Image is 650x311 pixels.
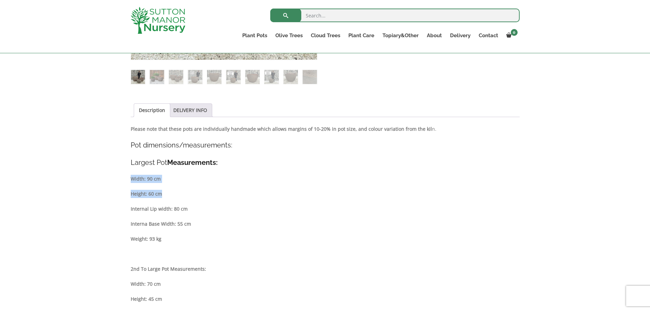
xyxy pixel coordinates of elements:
[475,31,502,40] a: Contact
[284,70,298,84] img: The Sa Dec Old Stone Plant Pots - Image 9
[150,70,164,84] img: The Sa Dec Old Stone Plant Pots - Image 2
[238,31,271,40] a: Plant Pots
[131,157,520,168] h4: Largest Pot
[131,125,520,133] p: n.
[131,236,161,242] strong: Weight: 93 kg
[378,31,423,40] a: Topiary&Other
[446,31,475,40] a: Delivery
[511,29,518,36] span: 0
[173,104,207,117] a: DELIVERY INFO
[131,281,161,287] strong: Width: 70 cm
[270,9,520,22] input: Search...
[131,140,520,151] h4: Pot dimensions/measurements:
[423,31,446,40] a: About
[264,70,278,84] img: The Sa Dec Old Stone Plant Pots - Image 8
[307,31,344,40] a: Cloud Trees
[207,70,221,84] img: The Sa Dec Old Stone Plant Pots - Image 5
[131,206,188,212] strong: Internal Lip width: 80 cm
[169,70,183,84] img: The Sa Dec Old Stone Plant Pots - Image 3
[131,221,191,227] strong: Interna Base Width: 55 cm
[188,70,202,84] img: The Sa Dec Old Stone Plant Pots - Image 4
[131,70,145,84] img: The Sa Dec Old Stone Plant Pots
[131,126,432,132] strong: Please note that these pots are individually handmade which allows margins of 10-20% in pot size,...
[131,175,161,182] strong: Width: 90 cm
[344,31,378,40] a: Plant Care
[271,31,307,40] a: Olive Trees
[131,190,162,197] strong: Height: 60 cm
[139,104,165,117] a: Description
[131,7,185,34] img: logo
[245,70,259,84] img: The Sa Dec Old Stone Plant Pots - Image 7
[131,296,162,302] strong: Height: 45 cm
[303,70,317,84] img: The Sa Dec Old Stone Plant Pots - Image 10
[226,70,240,84] img: The Sa Dec Old Stone Plant Pots - Image 6
[167,158,218,167] strong: Measurements:
[131,266,206,272] strong: 2nd To Large Pot Measurements:
[502,31,520,40] a: 0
